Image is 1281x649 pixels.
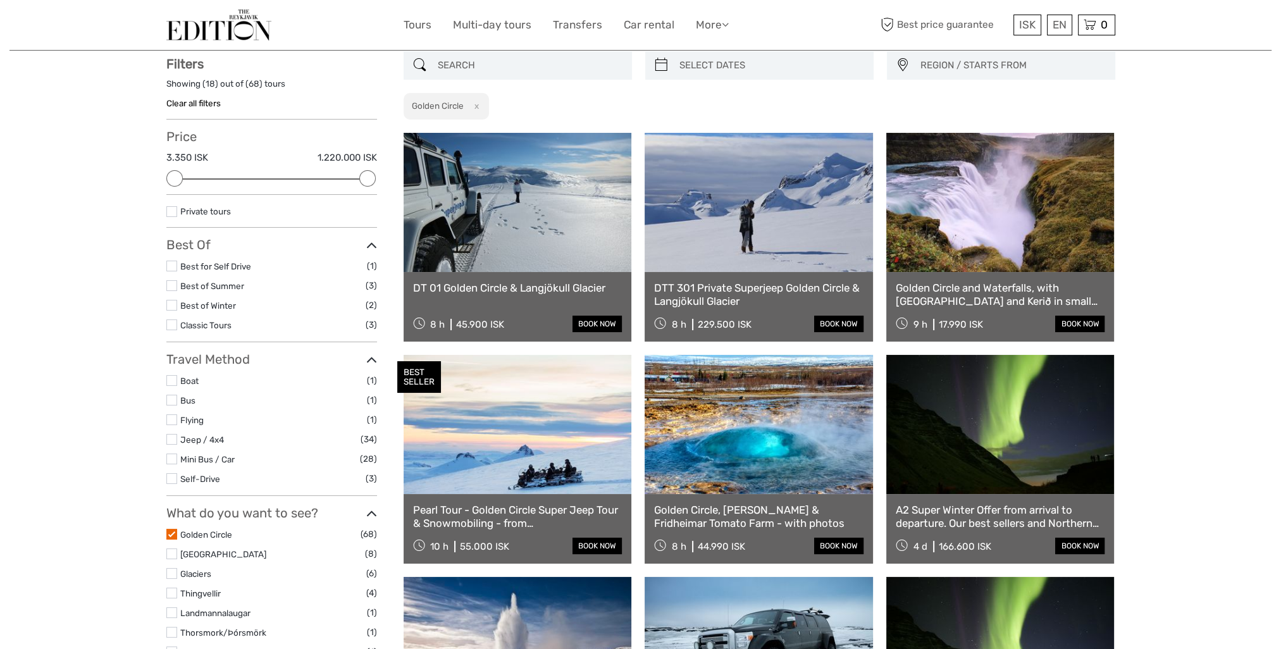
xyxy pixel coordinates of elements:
[361,432,377,447] span: (34)
[166,56,204,71] strong: Filters
[365,547,377,561] span: (8)
[453,16,531,34] a: Multi-day tours
[672,319,686,330] span: 8 h
[180,435,224,445] a: Jeep / 4x4
[180,529,232,540] a: Golden Circle
[654,504,863,529] a: Golden Circle, [PERSON_NAME] & Fridheimar Tomato Farm - with photos
[814,538,863,554] a: book now
[696,16,729,34] a: More
[1055,538,1105,554] a: book now
[672,541,686,552] span: 8 h
[430,541,449,552] span: 10 h
[361,527,377,541] span: (68)
[466,99,483,113] button: x
[180,608,251,618] a: Landmannalaugar
[913,541,927,552] span: 4 d
[456,319,504,330] div: 45.900 ISK
[939,541,991,552] div: 166.600 ISK
[460,541,509,552] div: 55.000 ISK
[413,281,622,294] a: DT 01 Golden Circle & Langjökull Glacier
[206,78,215,90] label: 18
[413,504,622,529] a: Pearl Tour - Golden Circle Super Jeep Tour & Snowmobiling - from [GEOGRAPHIC_DATA]
[180,261,251,271] a: Best for Self Drive
[366,471,377,486] span: (3)
[367,605,377,620] span: (1)
[166,505,377,521] h3: What do you want to see?
[1047,15,1072,35] div: EN
[367,373,377,388] span: (1)
[624,16,674,34] a: Car rental
[166,9,271,40] img: The Reykjavík Edition
[939,319,983,330] div: 17.990 ISK
[1055,316,1105,332] a: book now
[913,319,927,330] span: 9 h
[698,541,745,552] div: 44.990 ISK
[180,320,232,330] a: Classic Tours
[572,538,622,554] a: book now
[366,298,377,312] span: (2)
[180,206,231,216] a: Private tours
[366,586,377,600] span: (4)
[180,300,236,311] a: Best of Winter
[360,452,377,466] span: (28)
[367,259,377,273] span: (1)
[180,281,244,291] a: Best of Summer
[366,318,377,332] span: (3)
[166,129,377,144] h3: Price
[896,504,1105,529] a: A2 Super Winter Offer from arrival to departure. Our best sellers and Northern Lights for FREE
[698,319,752,330] div: 229.500 ISK
[412,101,464,111] h2: Golden Circle
[433,54,626,77] input: SEARCH
[366,566,377,581] span: (6)
[166,151,208,164] label: 3.350 ISK
[367,625,377,640] span: (1)
[674,54,867,77] input: SELECT DATES
[1099,18,1110,31] span: 0
[1019,18,1036,31] span: ISK
[654,281,863,307] a: DTT 301 Private Superjeep Golden Circle & Langjökull Glacier
[896,281,1105,307] a: Golden Circle and Waterfalls, with [GEOGRAPHIC_DATA] and Kerið in small group
[249,78,259,90] label: 68
[366,278,377,293] span: (3)
[878,15,1010,35] span: Best price guarantee
[180,376,199,386] a: Boat
[404,16,431,34] a: Tours
[367,412,377,427] span: (1)
[367,393,377,407] span: (1)
[553,16,602,34] a: Transfers
[814,316,863,332] a: book now
[180,588,221,598] a: Thingvellir
[166,98,221,108] a: Clear all filters
[180,474,220,484] a: Self-Drive
[180,627,266,638] a: Thorsmork/Þórsmörk
[166,78,377,97] div: Showing ( ) out of ( ) tours
[166,237,377,252] h3: Best Of
[180,569,211,579] a: Glaciers
[572,316,622,332] a: book now
[180,415,204,425] a: Flying
[915,55,1109,76] button: REGION / STARTS FROM
[180,454,235,464] a: Mini Bus / Car
[180,549,266,559] a: [GEOGRAPHIC_DATA]
[166,352,377,367] h3: Travel Method
[430,319,445,330] span: 8 h
[397,361,441,393] div: BEST SELLER
[180,395,195,405] a: Bus
[318,151,377,164] label: 1.220.000 ISK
